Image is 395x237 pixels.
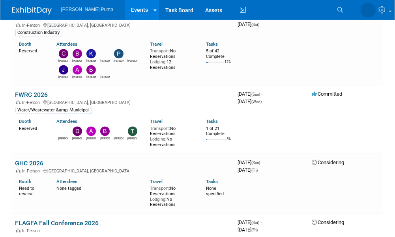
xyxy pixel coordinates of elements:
[15,219,99,227] a: FLAGFA Fall Conference 2026
[72,58,82,63] div: Bobby Zitzka
[150,197,167,202] span: Lodging:
[150,137,167,142] span: Lodging:
[127,136,137,141] div: Terry Guerra
[15,167,232,174] div: [GEOGRAPHIC_DATA], [GEOGRAPHIC_DATA]
[114,136,124,141] div: Rachel Court
[86,136,96,141] div: Allan Curry
[100,74,110,79] div: Rachel Court
[15,91,48,98] a: FWRC 2026
[252,168,258,172] span: (Fri)
[86,74,96,79] div: Brian Lee
[15,29,62,36] div: Construction Industry
[100,126,110,136] img: Brian Lee
[261,219,262,225] span: -
[262,91,263,97] span: -
[206,126,232,137] div: 1 of 21 Complete
[100,58,110,63] div: Amanda Smith
[16,168,21,172] img: In-Person Event
[238,159,263,165] span: [DATE]
[58,136,68,141] div: Amanda Smith
[312,91,343,97] span: Committed
[56,184,144,191] div: None tagged
[150,48,170,54] span: Transport:
[150,41,163,47] a: Travel
[59,126,68,136] img: Amanda Smith
[19,124,45,131] div: Reserved
[72,136,82,141] div: David Perry
[56,119,77,124] a: Attendees
[252,100,262,104] span: (Wed)
[15,99,232,105] div: [GEOGRAPHIC_DATA], [GEOGRAPHIC_DATA]
[150,59,167,65] span: Lodging:
[15,107,92,114] div: Water/Wastewater &amp; Municipal
[15,14,89,21] a: CONEXPO-CON/AGG 2026
[16,100,21,104] img: In-Person Event
[312,159,344,165] span: Considering
[22,228,43,233] span: In-Person
[59,65,68,74] img: Jake Sowders
[262,159,263,165] span: -
[252,161,260,165] span: (Sun)
[127,58,137,63] div: Ryan McHugh
[22,168,43,174] span: In-Person
[206,186,224,196] span: None specified
[114,58,124,63] div: Patrick Champagne
[206,179,218,184] a: Tasks
[59,49,68,58] img: Christopher Thompson
[114,49,124,58] img: Patrick Champagne
[150,179,163,184] a: Travel
[238,91,263,97] span: [DATE]
[206,48,232,59] div: 5 of 42 Complete
[150,184,194,207] div: No Reservations No Reservations
[22,100,43,105] span: In-Person
[128,126,137,136] img: Terry Guerra
[73,49,82,58] img: Bobby Zitzka
[100,49,110,58] img: Amanda Smith
[252,220,260,225] span: (Sat)
[22,23,43,28] span: In-Person
[86,126,96,136] img: Allan Curry
[100,65,110,74] img: Rachel Court
[12,7,52,15] img: ExhibitDay
[86,49,96,58] img: Kelly Seliga
[58,74,68,79] div: Jake Sowders
[61,7,113,12] span: [PERSON_NAME] Pump
[73,65,82,74] img: Allan Curry
[19,184,45,196] div: Need to reserve
[15,159,44,167] a: GHC 2026
[238,219,262,225] span: [DATE]
[19,41,32,47] a: Booth
[206,119,218,124] a: Tasks
[128,49,137,58] img: Ryan McHugh
[73,126,82,136] img: David Perry
[16,23,21,27] img: In-Person Event
[150,124,194,148] div: No Reservations No Reservations
[238,227,258,233] span: [DATE]
[72,74,82,79] div: Allan Curry
[225,60,231,70] td: 12%
[56,41,77,47] a: Attendees
[227,137,231,148] td: 5%
[19,179,32,184] a: Booth
[150,47,194,70] div: No Reservations 12 Reservations
[150,119,163,124] a: Travel
[150,126,170,131] span: Transport:
[361,3,376,18] img: Amanda Smith
[238,21,260,27] span: [DATE]
[114,126,124,136] img: Rachel Court
[86,65,96,74] img: Brian Lee
[16,228,21,232] img: In-Person Event
[86,58,96,63] div: Kelly Seliga
[15,22,232,28] div: [GEOGRAPHIC_DATA], [GEOGRAPHIC_DATA]
[58,58,68,63] div: Christopher Thompson
[252,228,258,232] span: (Fri)
[238,98,262,104] span: [DATE]
[206,41,218,47] a: Tasks
[150,186,170,191] span: Transport:
[19,119,32,124] a: Booth
[19,47,45,54] div: Reserved
[238,167,258,173] span: [DATE]
[252,92,260,96] span: (Sun)
[252,22,260,27] span: (Sat)
[100,136,110,141] div: Brian Lee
